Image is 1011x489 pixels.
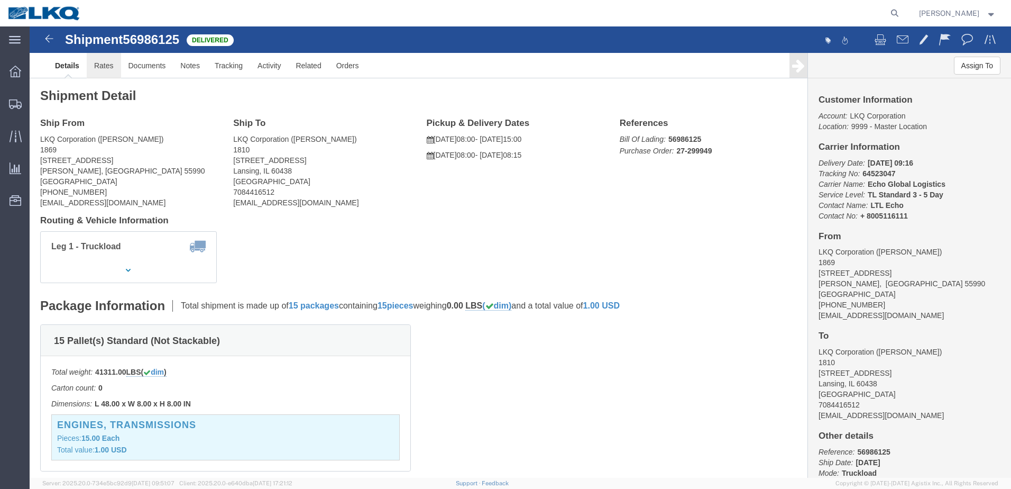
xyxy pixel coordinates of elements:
span: [DATE] 09:51:07 [132,480,174,486]
a: Support [456,480,482,486]
span: Copyright © [DATE]-[DATE] Agistix Inc., All Rights Reserved [835,479,998,488]
span: [DATE] 17:21:12 [253,480,292,486]
span: Server: 2025.20.0-734e5bc92d9 [42,480,174,486]
iframe: FS Legacy Container [30,26,1011,478]
a: Feedback [482,480,509,486]
img: logo [7,5,81,21]
span: Client: 2025.20.0-e640dba [179,480,292,486]
span: Amy Roseen [919,7,979,19]
button: [PERSON_NAME] [918,7,997,20]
